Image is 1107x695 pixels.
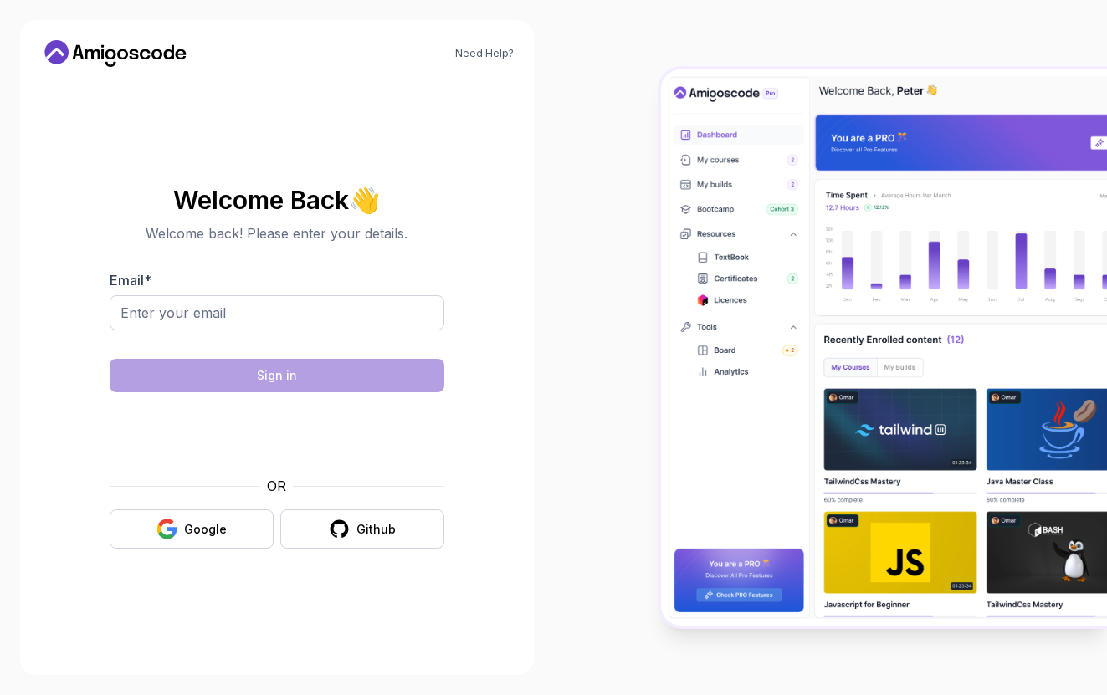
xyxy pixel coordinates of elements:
[151,402,403,466] iframe: Widget containing checkbox for hCaptcha security challenge
[356,521,396,538] div: Github
[110,295,444,330] input: Enter your email
[348,184,382,215] span: 👋
[110,509,274,549] button: Google
[184,521,227,538] div: Google
[280,509,444,549] button: Github
[110,223,444,243] p: Welcome back! Please enter your details.
[267,476,286,496] p: OR
[110,359,444,392] button: Sign in
[455,47,514,60] a: Need Help?
[110,187,444,213] h2: Welcome Back
[110,272,151,289] label: Email *
[40,40,191,67] a: Home link
[257,367,297,384] div: Sign in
